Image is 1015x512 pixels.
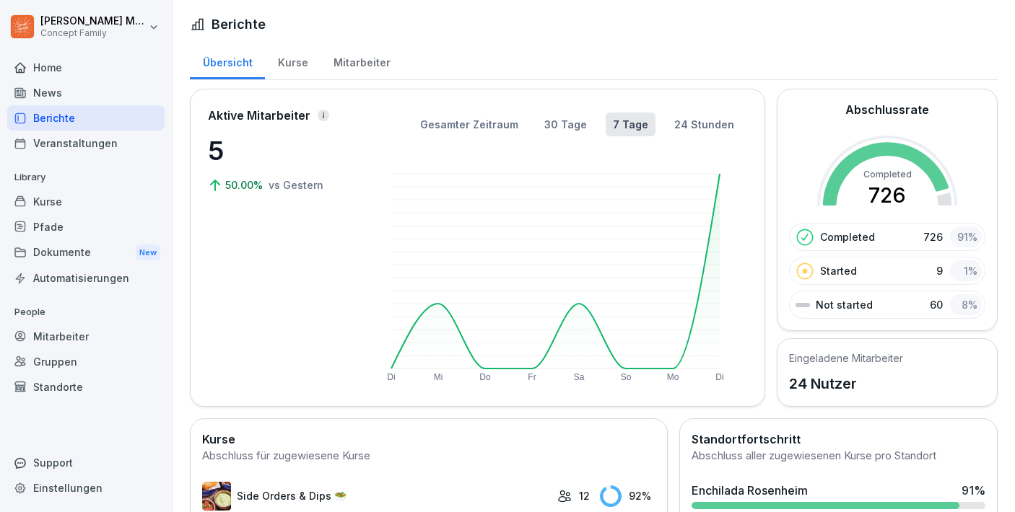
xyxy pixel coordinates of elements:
text: Di [715,372,723,382]
p: Completed [820,229,875,244]
p: Aktive Mitarbeiter [208,107,310,124]
text: Di [387,372,395,382]
h1: Berichte [212,14,266,34]
a: Einstellungen [7,475,165,500]
div: 91 % [962,482,985,499]
a: DokumenteNew [7,239,165,266]
p: 50.00% [225,177,266,193]
text: Sa [574,372,585,382]
a: Veranstaltungen [7,131,165,156]
p: 60 [930,297,943,312]
button: 7 Tage [606,112,655,136]
a: Standorte [7,374,165,400]
p: Library [7,166,165,189]
h2: Kurse [202,431,655,448]
button: 24 Stunden [667,112,741,136]
p: 726 [923,229,943,244]
button: 30 Tage [537,112,594,136]
h2: Abschlussrate [845,101,929,118]
text: Mi [434,372,443,382]
div: Dokumente [7,239,165,266]
text: Fr [528,372,536,382]
p: People [7,301,165,324]
a: Mitarbeiter [7,324,165,349]
div: Abschluss aller zugewiesenen Kurse pro Standort [692,448,985,464]
p: 9 [936,263,943,278]
p: 12 [579,488,590,503]
p: 5 [208,131,352,170]
button: Gesamter Zeitraum [413,112,526,136]
a: Berichte [7,105,165,131]
a: Mitarbeiter [321,43,403,79]
div: Support [7,450,165,475]
h2: Standortfortschritt [692,431,985,448]
a: Home [7,55,165,80]
div: 91 % [950,226,982,247]
text: Do [479,372,491,382]
a: Side Orders & Dips 🥗 [202,482,550,511]
p: Started [820,263,857,278]
div: Enchilada Rosenheim [692,482,808,499]
h5: Eingeladene Mitarbeiter [789,350,903,366]
text: Mo [667,372,679,382]
p: vs Gestern [269,177,323,193]
text: So [621,372,632,382]
p: 24 Nutzer [789,373,903,394]
a: Übersicht [190,43,265,79]
div: 1 % [950,260,982,281]
a: News [7,80,165,105]
img: ztsbguhbjntb8twi5r10a891.png [202,482,231,511]
a: Gruppen [7,349,165,374]
div: 92 % [600,485,655,507]
a: Pfade [7,214,165,239]
p: Concept Family [40,28,146,38]
div: New [136,244,160,261]
div: Abschluss für zugewiesene Kurse [202,448,655,464]
a: Kurse [7,189,165,214]
a: Automatisierungen [7,265,165,291]
div: 8 % [950,294,982,315]
p: [PERSON_NAME] Moraitis [40,15,146,27]
p: Not started [816,297,873,312]
a: Kurse [265,43,321,79]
